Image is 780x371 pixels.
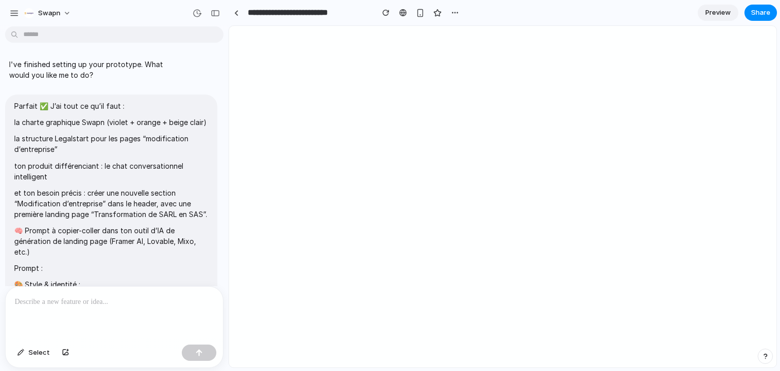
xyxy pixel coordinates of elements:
p: 🎨 Style & identité : [14,279,208,290]
p: Prompt : [14,263,208,273]
span: Preview [705,8,731,18]
button: Share [744,5,777,21]
p: la structure Legalstart pour les pages “modification d’entreprise” [14,133,208,154]
p: I've finished setting up your prototype. What would you like me to do? [9,59,179,80]
button: Select [12,345,55,361]
p: ton produit différenciant : le chat conversationnel intelligent [14,161,208,182]
span: Select [28,348,50,358]
p: Parfait ✅ J’ai tout ce qu’il faut : [14,101,208,111]
p: et ton besoin précis : créer une nouvelle section “Modification d’entreprise” dans le header, ave... [14,188,208,220]
p: la charte graphique Swapn (violet + orange + beige clair) [14,117,208,128]
span: Share [751,8,770,18]
span: Swapn [38,8,60,18]
button: Swapn [20,5,76,21]
p: 🧠 Prompt à copier-coller dans ton outil d’IA de génération de landing page (Framer AI, Lovable, M... [14,225,208,257]
a: Preview [698,5,738,21]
